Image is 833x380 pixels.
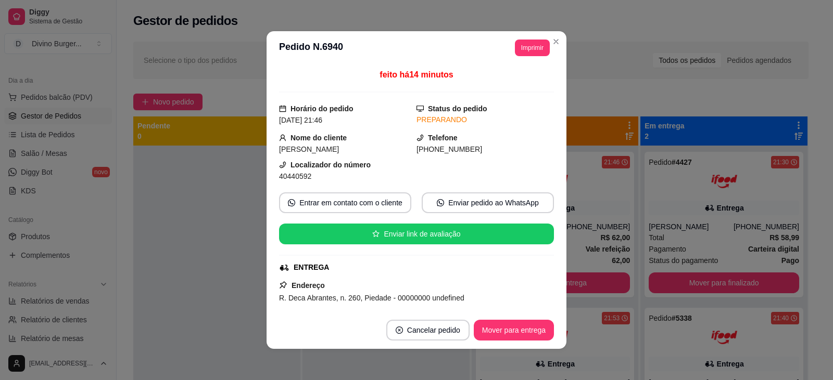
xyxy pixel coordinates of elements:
[279,40,343,56] h3: Pedido N. 6940
[279,105,286,112] span: calendar
[422,192,554,213] button: whats-appEnviar pedido ao WhatsApp
[474,320,554,340] button: Mover para entrega
[380,70,453,79] span: feito há 14 minutos
[548,33,564,50] button: Close
[279,294,464,302] span: R. Deca Abrantes, n. 260, Piedade - 00000000 undefined
[515,40,550,56] button: Imprimir
[416,145,482,153] span: [PHONE_NUMBER]
[279,224,554,244] button: starEnviar link de avaliação
[416,134,424,141] span: phone
[291,104,354,113] strong: Horário do pedido
[279,281,287,289] span: pushpin
[279,172,311,180] span: 40440592
[416,114,554,125] div: PREPARANDO
[386,320,470,340] button: close-circleCancelar pedido
[291,161,371,169] strong: Localizador do número
[279,134,286,141] span: user
[291,134,347,142] strong: Nome do cliente
[279,145,339,153] span: [PERSON_NAME]
[294,262,329,273] div: ENTREGA
[416,105,424,112] span: desktop
[396,326,403,334] span: close-circle
[428,104,487,113] strong: Status do pedido
[428,134,458,142] strong: Telefone
[437,199,444,206] span: whats-app
[372,230,380,238] span: star
[288,199,295,206] span: whats-app
[292,281,325,290] strong: Endereço
[279,116,322,124] span: [DATE] 21:46
[279,161,286,168] span: phone
[279,192,411,213] button: whats-appEntrar em contato com o cliente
